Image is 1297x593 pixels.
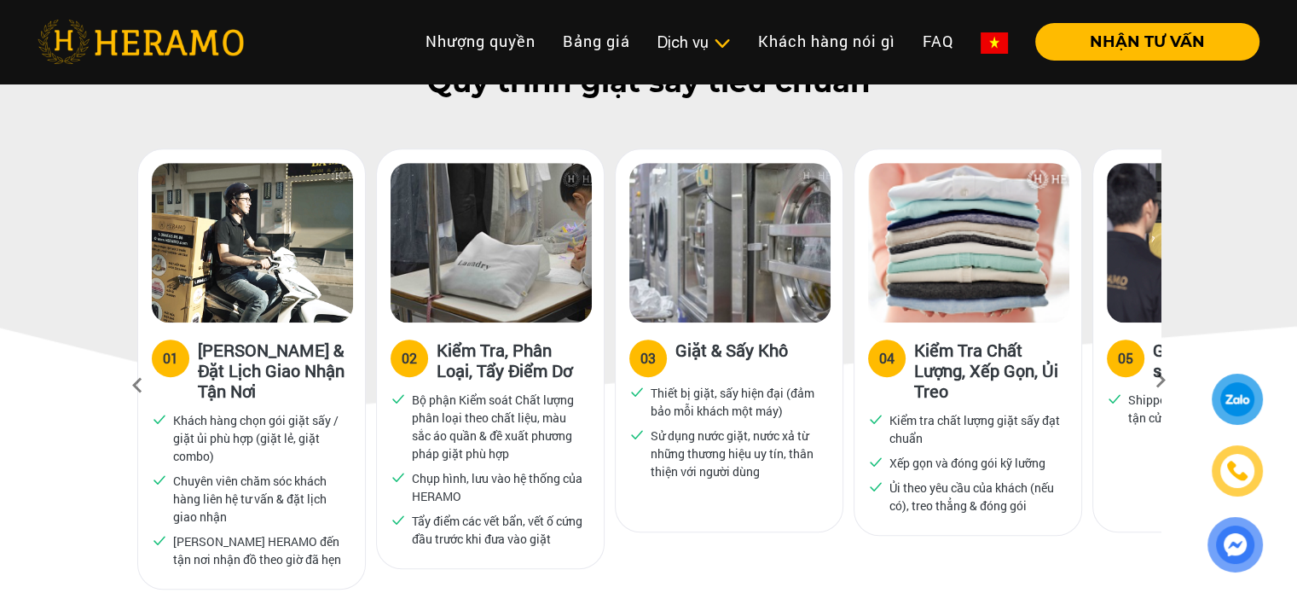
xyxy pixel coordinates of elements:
p: [PERSON_NAME] HERAMO đến tận nơi nhận đồ theo giờ đã hẹn [173,532,345,568]
div: 05 [1118,348,1133,369]
img: checked.svg [868,479,883,494]
img: checked.svg [1107,391,1122,406]
p: Sử dụng nước giặt, nước xả từ những thương hiệu uy tín, thân thiện với người dùng [651,427,823,480]
p: Ủi theo yêu cầu của khách (nếu có), treo thẳng & đóng gói [889,479,1062,515]
a: phone-icon [1212,445,1263,497]
a: Nhượng quyền [412,23,549,60]
button: NHẬN TƯ VẤN [1035,23,1259,61]
div: 03 [640,348,656,369]
img: checked.svg [629,427,645,442]
a: FAQ [909,23,967,60]
img: checked.svg [391,512,406,527]
a: Bảng giá [549,23,644,60]
img: heramo-logo.png [38,20,244,64]
img: checked.svg [152,411,167,427]
img: checked.svg [391,391,406,406]
img: checked.svg [152,472,167,487]
p: Chuyên viên chăm sóc khách hàng liên hệ tư vấn & đặt lịch giao nhận [173,472,345,526]
img: checked.svg [868,411,883,427]
img: checked.svg [391,469,406,485]
img: checked.svg [868,454,883,469]
p: Chụp hình, lưu vào hệ thống của HERAMO [412,469,584,505]
img: heramo-quy-trinh-giat-hap-tieu-chuan-buoc-7 [629,163,831,323]
img: vn-flag.png [981,32,1008,54]
img: heramo-quy-trinh-giat-hap-tieu-chuan-buoc-2 [391,163,592,323]
img: checked.svg [152,532,167,548]
h3: [PERSON_NAME] & Đặt Lịch Giao Nhận Tận Nơi [198,340,351,401]
img: subToggleIcon [713,35,731,52]
div: 04 [879,348,895,369]
p: Tẩy điểm các vết bẩn, vết ố cứng đầu trước khi đưa vào giặt [412,512,584,548]
p: Khách hàng chọn gói giặt sấy / giặt ủi phù hợp (giặt lẻ, giặt combo) [173,411,345,465]
p: Thiết bị giặt, sấy hiện đại (đảm bảo mỗi khách một máy) [651,384,823,420]
h3: Giặt & Sấy Khô [675,340,788,374]
h2: Quy trình giặt sấy tiêu chuẩn [38,65,1259,100]
p: Kiểm tra chất lượng giặt sấy đạt chuẩn [889,411,1062,447]
h3: Kiểm Tra Chất Lượng, Xếp Gọn, Ủi Treo [914,340,1068,401]
a: NHẬN TƯ VẤN [1022,34,1259,49]
div: 01 [163,348,178,369]
p: Bộ phận Kiểm soát Chất lượng phân loại theo chất liệu, màu sắc áo quần & đề xuất phương pháp giặt... [412,391,584,462]
div: 02 [402,348,417,369]
p: Xếp gọn và đóng gói kỹ lưỡng [889,454,1045,472]
a: Khách hàng nói gì [744,23,909,60]
div: Dịch vụ [657,31,731,54]
img: checked.svg [629,384,645,399]
h3: Kiểm Tra, Phân Loại, Tẩy Điểm Dơ [437,340,590,381]
img: heramo-quy-trinh-giat-hap-tieu-chuan-buoc-1 [152,163,353,323]
img: heramo-quy-trinh-giat-hap-tieu-chuan-buoc-4 [868,163,1069,323]
img: phone-icon [1225,457,1251,484]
